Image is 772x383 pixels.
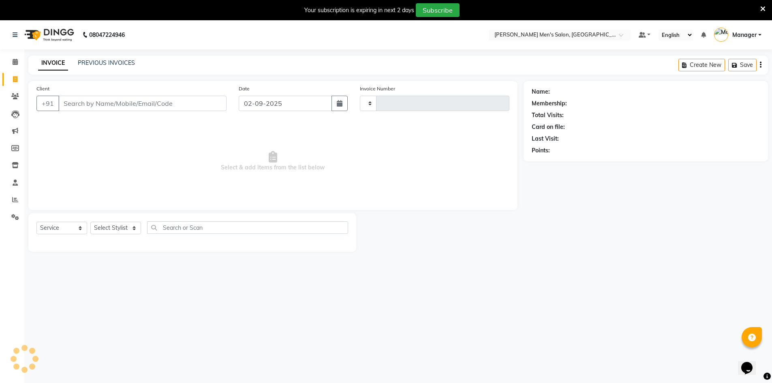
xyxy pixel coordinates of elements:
div: Points: [532,146,550,155]
div: Membership: [532,99,567,108]
iframe: chat widget [738,351,764,375]
button: Create New [678,59,725,71]
label: Client [36,85,49,92]
b: 08047224946 [89,24,125,46]
button: Save [728,59,757,71]
label: Invoice Number [360,85,395,92]
div: Card on file: [532,123,565,131]
input: Search by Name/Mobile/Email/Code [58,96,227,111]
span: Manager [732,31,757,39]
a: INVOICE [38,56,68,71]
input: Search or Scan [147,221,348,234]
button: Subscribe [416,3,460,17]
img: logo [21,24,76,46]
a: PREVIOUS INVOICES [78,59,135,66]
div: Name: [532,88,550,96]
div: Last Visit: [532,135,559,143]
span: Select & add items from the list below [36,121,509,202]
div: Your subscription is expiring in next 2 days [304,6,414,15]
button: +91 [36,96,59,111]
div: Total Visits: [532,111,564,120]
label: Date [239,85,250,92]
img: Manager [714,28,728,42]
